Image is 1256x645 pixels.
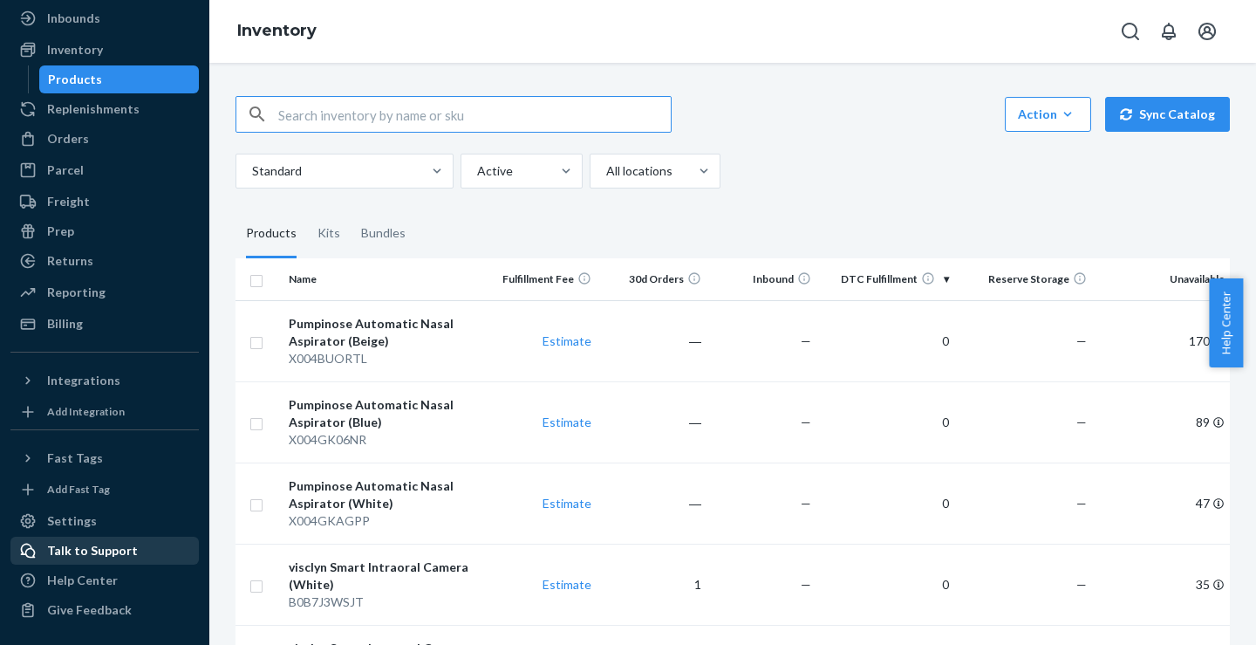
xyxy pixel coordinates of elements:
span: — [1076,577,1087,592]
a: Inventory [237,21,317,40]
a: Inventory [10,36,199,64]
div: Pumpinose Automatic Nasal Aspirator (White) [289,477,481,512]
input: Search inventory by name or sku [278,97,671,132]
th: Inbound [708,258,818,300]
div: B0B7J3WSJT [289,594,481,611]
button: Open Search Box [1113,14,1148,49]
th: DTC Fulfillment [818,258,956,300]
th: Reserve Storage [956,258,1094,300]
div: Bundles [361,209,406,258]
div: X004BUORTL [289,350,481,367]
button: Open notifications [1151,14,1186,49]
div: Reporting [47,284,106,301]
span: — [801,415,811,429]
th: Fulfillment Fee [488,258,597,300]
div: Talk to Support [47,542,138,559]
td: 0 [818,463,956,544]
div: Help Center [47,572,118,589]
div: Add Fast Tag [47,482,110,497]
td: 0 [818,300,956,381]
span: — [801,577,811,592]
td: 0 [818,381,956,463]
td: ― [598,463,708,544]
div: Freight [47,193,90,210]
td: 170 [1094,300,1232,381]
ol: breadcrumbs [223,6,331,57]
a: Inbounds [10,4,199,32]
div: Give Feedback [47,601,132,619]
a: Billing [10,310,199,338]
a: Orders [10,125,199,153]
button: Help Center [1209,278,1243,367]
a: Products [39,65,200,93]
button: Open account menu [1190,14,1225,49]
a: Replenishments [10,95,199,123]
td: 35 [1094,544,1232,625]
div: Replenishments [47,100,140,118]
td: 89 [1094,381,1232,463]
div: Integrations [47,372,120,389]
a: Prep [10,217,199,245]
a: Add Integration [10,401,199,422]
a: Add Fast Tag [10,479,199,500]
a: Returns [10,247,199,275]
div: Pumpinose Automatic Nasal Aspirator (Blue) [289,396,481,431]
div: Pumpinose Automatic Nasal Aspirator (Beige) [289,315,481,350]
span: — [1076,496,1087,511]
button: Sync Catalog [1105,97,1230,132]
a: Help Center [10,566,199,594]
input: Active [475,162,477,180]
a: Reporting [10,278,199,306]
div: Fast Tags [47,449,103,467]
th: 30d Orders [598,258,708,300]
span: — [801,496,811,511]
button: Action [1005,97,1091,132]
a: Estimate [543,577,591,592]
div: Products [246,209,297,258]
a: Parcel [10,156,199,184]
a: Talk to Support [10,537,199,565]
div: X004GKAGPP [289,512,481,530]
th: Name [282,258,488,300]
div: Prep [47,223,74,240]
div: Add Integration [47,404,125,419]
div: Parcel [47,161,84,179]
a: Freight [10,188,199,216]
div: Inventory [47,41,103,58]
td: ― [598,381,708,463]
a: Estimate [543,415,591,429]
th: Unavailable [1094,258,1232,300]
span: — [1076,333,1087,348]
a: Estimate [543,496,591,511]
div: Kits [317,209,340,258]
td: 0 [818,544,956,625]
div: visclyn Smart Intraoral Camera (White) [289,559,481,594]
div: Returns [47,252,93,270]
td: ― [598,300,708,381]
span: — [1076,415,1087,429]
button: Integrations [10,367,199,395]
input: All locations [604,162,606,180]
span: — [801,333,811,348]
td: 1 [598,544,708,625]
button: Fast Tags [10,444,199,472]
div: Settings [47,512,97,530]
div: Orders [47,130,89,148]
a: Estimate [543,333,591,348]
a: Settings [10,507,199,535]
td: 47 [1094,463,1232,544]
div: Products [48,71,102,88]
div: X004GK06NR [289,431,481,449]
input: Standard [250,162,252,180]
div: Action [1018,106,1078,123]
div: Billing [47,315,83,333]
div: Inbounds [47,10,100,27]
button: Give Feedback [10,596,199,624]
